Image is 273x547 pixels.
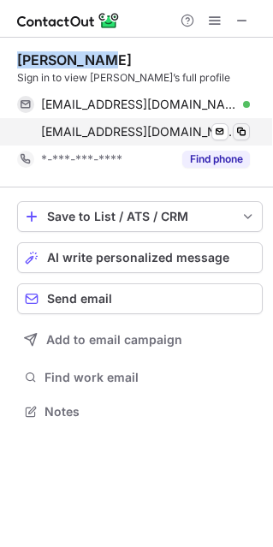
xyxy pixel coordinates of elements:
span: [EMAIL_ADDRESS][DOMAIN_NAME] [41,124,237,140]
span: Add to email campaign [46,333,182,347]
span: Find work email [45,370,256,385]
button: Reveal Button [182,151,250,168]
img: ContactOut v5.3.10 [17,10,120,31]
div: Sign in to view [PERSON_NAME]’s full profile [17,70,263,86]
button: Find work email [17,366,263,389]
span: [EMAIL_ADDRESS][DOMAIN_NAME] [41,97,237,112]
div: Save to List / ATS / CRM [47,210,233,223]
div: [PERSON_NAME] [17,51,132,68]
span: AI write personalized message [47,251,229,265]
button: Add to email campaign [17,324,263,355]
button: AI write personalized message [17,242,263,273]
button: Send email [17,283,263,314]
button: Notes [17,400,263,424]
span: Send email [47,292,112,306]
button: save-profile-one-click [17,201,263,232]
span: Notes [45,404,256,419]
